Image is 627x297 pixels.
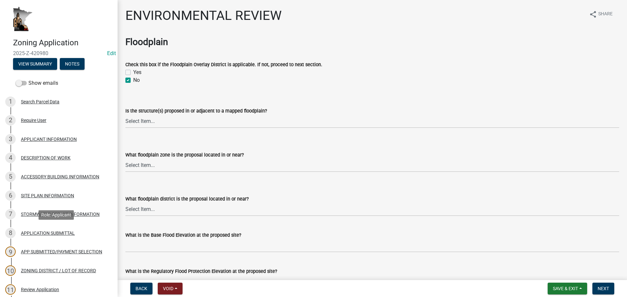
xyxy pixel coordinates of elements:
div: 5 [5,171,16,182]
label: Check this box if the Floodplain Overlay District is applicable. If not, proceed to next section. [125,63,322,67]
div: 8 [5,228,16,238]
div: 2 [5,115,16,126]
wm-modal-confirm: Edit Application Number [107,50,116,56]
label: What floodplain zone is the proposal located in or near? [125,153,244,157]
label: Show emails [16,79,58,87]
div: DESCRIPTION OF WORK [21,156,71,160]
div: 7 [5,209,16,219]
div: APP SUBMITTED/PAYMENT SELECTION [21,249,102,254]
label: No [133,76,140,84]
span: Save & Exit [553,286,578,291]
wm-modal-confirm: Summary [13,62,57,67]
button: shareShare [584,8,618,21]
button: Notes [60,58,85,70]
div: Review Application [21,287,59,292]
span: Void [163,286,173,291]
button: Back [130,283,153,294]
h4: Zoning Application [13,38,112,48]
div: Search Parcel Data [21,99,59,104]
i: share [589,10,597,18]
div: 9 [5,246,16,257]
div: Role: Applicant [39,210,74,220]
div: 3 [5,134,16,144]
button: View Summary [13,58,57,70]
img: Houston County, Minnesota [13,7,33,31]
span: Next [598,286,609,291]
div: SITE PLAN INFORMATION [21,193,74,198]
button: Void [158,283,183,294]
wm-modal-confirm: Notes [60,62,85,67]
div: ACCESSORY BUILDING INFORMATION [21,174,99,179]
div: 6 [5,190,16,201]
button: Next [592,283,614,294]
label: What is the Base Flood Elevation at the proposed site? [125,233,241,238]
span: Share [598,10,613,18]
div: 4 [5,153,16,163]
span: Back [136,286,147,291]
label: Is the structure(s) proposed in or adjacent to a mapped floodplain? [125,109,267,113]
div: 11 [5,284,16,295]
div: APPLICATION SUBMITTAL [21,231,75,235]
div: ZONING DISTRICT / LOT OF RECORD [21,268,96,273]
label: What floodplain district is the proposal located in or near? [125,197,249,201]
div: 1 [5,97,16,107]
strong: Floodplain [125,37,168,47]
div: STORMWATER PERMIT INFORMATION [21,212,100,216]
label: What is the Regulatory Flood Protection Elevation at the proposed site? [125,269,277,274]
div: 10 [5,265,16,276]
div: APPLICANT INFORMATION [21,137,77,141]
span: 2025-Z-420980 [13,50,104,56]
label: Yes [133,68,141,76]
div: Require User [21,118,46,123]
a: Edit [107,50,116,56]
button: Save & Exit [548,283,587,294]
h1: ENVIRONMENTAL REVIEW [125,8,281,23]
